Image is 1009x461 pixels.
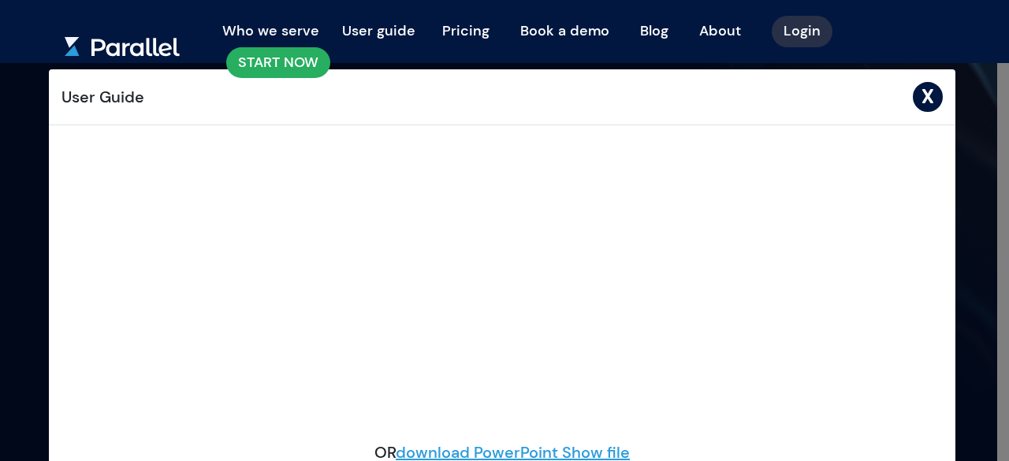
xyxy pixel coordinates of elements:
[65,37,180,57] img: parallel.svg
[687,13,753,48] a: About
[214,16,327,47] button: Who we serve
[226,47,330,79] a: START NOW
[430,13,501,48] a: Pricing
[772,16,832,47] a: Login
[628,13,680,48] a: Blog
[334,16,423,47] button: User guide
[508,13,621,48] a: Book a demo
